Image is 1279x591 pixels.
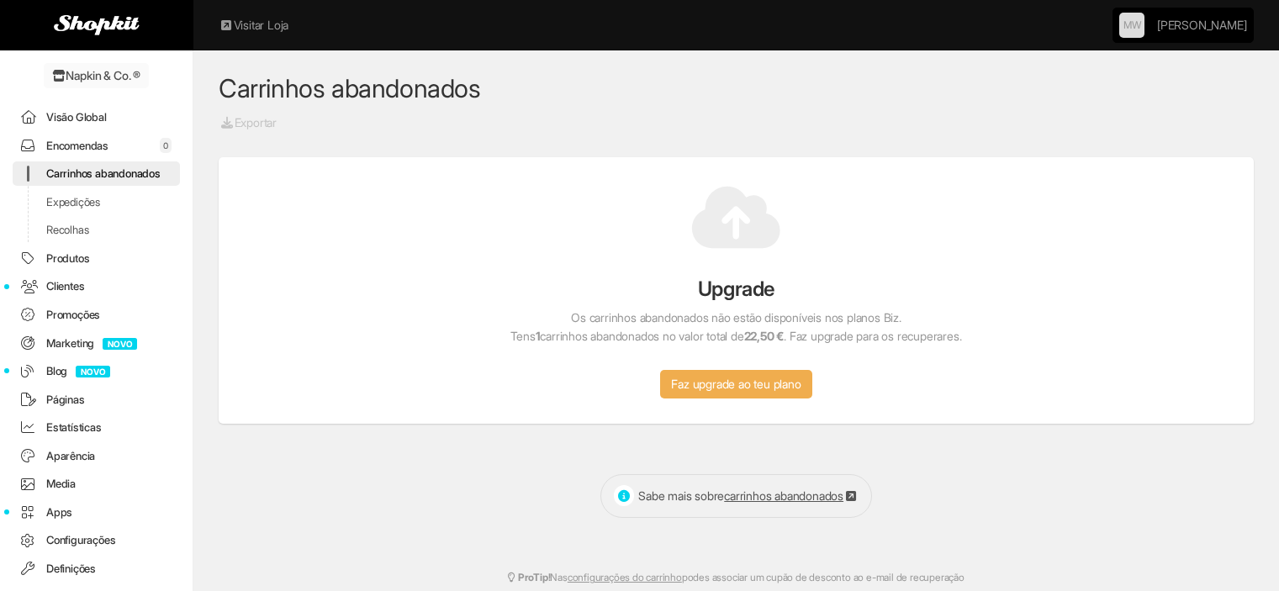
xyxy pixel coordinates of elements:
[508,571,965,583] small: Nas podes associar um cupão de desconto ao e-mail de recuperação
[13,388,180,412] a: Páginas
[328,278,1144,300] h3: Upgrade
[13,359,180,383] a: BlogNOVO
[76,366,110,377] span: NOVO
[13,557,180,581] a: Definições
[13,472,180,496] a: Media
[54,15,140,35] img: Shopkit
[13,415,180,440] a: Estatísticas
[518,571,551,583] strong: ProTip!
[13,528,180,552] a: Configurações
[1119,13,1144,38] a: MW
[13,134,180,158] a: Encomendas0
[328,328,1144,345] p: Tens carrinhos abandonados no valor total de . Faz upgrade para os recuperares.
[13,190,180,214] a: Expedições
[13,444,180,468] a: Aparência
[536,329,541,343] strong: 1
[44,63,149,88] a: Napkin & Co. ®
[13,500,180,525] a: Apps
[568,571,682,583] a: configurações do carrinho
[13,105,180,129] a: Visão Global
[160,138,172,153] span: 0
[600,474,871,518] div: Sabe mais sobre
[328,309,1144,326] p: Os carrinhos abandonados não estão disponíveis nos planos Biz.
[13,274,180,298] a: Clientes
[219,73,481,103] a: Carrinhos abandonados
[724,488,858,503] a: carrinhos abandonados
[13,161,180,186] a: Carrinhos abandonados
[13,303,180,327] a: Promoções
[219,17,288,34] a: Visitar Loja
[660,370,811,398] a: Faz upgrade ao teu plano
[13,331,180,356] a: MarketingNOVO
[13,218,180,242] a: Recolhas
[744,329,785,343] strong: 22,50 €
[1157,8,1246,42] a: [PERSON_NAME]
[13,246,180,271] a: Produtos
[219,113,277,132] a: Exportar
[103,338,137,350] span: NOVO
